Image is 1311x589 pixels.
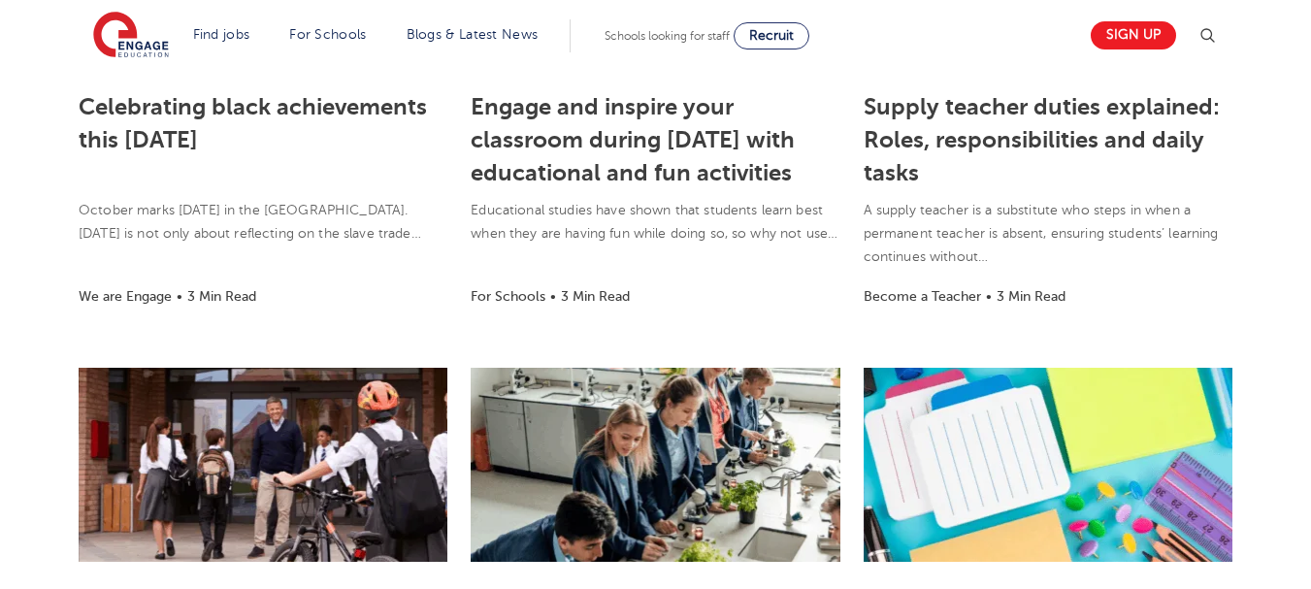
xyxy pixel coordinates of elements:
span: Recruit [749,28,794,43]
li: • [545,285,561,308]
p: October marks [DATE] in the [GEOGRAPHIC_DATA]. [DATE] is not only about reflecting on the slave t... [79,199,447,245]
li: We are Engage [79,285,172,308]
a: Find jobs [193,27,250,42]
li: For Schools [471,285,545,308]
li: • [981,285,997,308]
a: Sign up [1091,21,1176,49]
li: 3 Min Read [997,285,1065,308]
a: Supply teacher duties explained: Roles, responsibilities and daily tasks [864,93,1220,186]
li: • [172,285,187,308]
span: Schools looking for staff [605,29,730,43]
img: Engage Education [93,12,169,60]
a: For Schools [289,27,366,42]
a: Blogs & Latest News [407,27,539,42]
p: Educational studies have shown that students learn best when they are having fun while doing so, ... [471,199,839,245]
p: A supply teacher is a substitute who steps in when a permanent teacher is absent, ensuring studen... [864,199,1232,269]
a: Celebrating black achievements this [DATE] [79,93,427,153]
li: Become a Teacher [864,285,981,308]
li: 3 Min Read [187,285,256,308]
a: Recruit [734,22,809,49]
a: Engage and inspire your classroom during [DATE] with educational and fun activities [471,93,795,186]
li: 3 Min Read [561,285,630,308]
